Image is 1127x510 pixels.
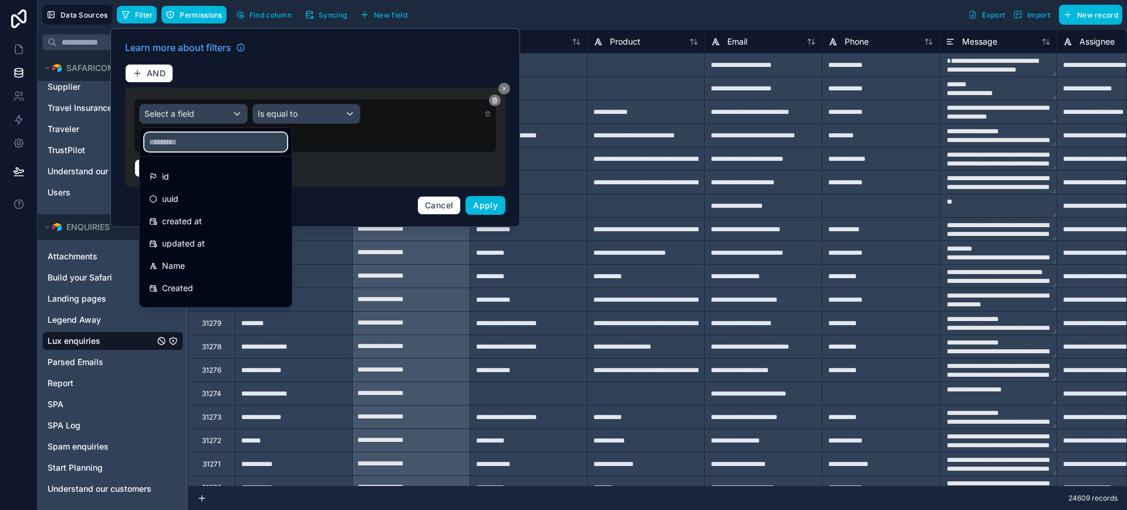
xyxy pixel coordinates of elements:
[42,395,183,414] div: SPA
[42,5,112,25] button: Data Sources
[48,441,154,452] a: Spam enquiries
[48,81,80,93] span: Supplier
[48,81,154,93] a: Supplier
[48,166,151,177] span: Understand our customers
[48,272,112,283] span: Build your Safari
[48,251,154,262] a: Attachments
[162,237,205,251] span: updated at
[202,342,221,352] div: 31278
[42,162,183,181] div: Understand our customers
[135,11,153,19] span: Filter
[162,259,185,273] span: Name
[48,462,103,474] span: Start Planning
[48,314,154,326] a: Legend Away
[180,11,222,19] span: Permissions
[727,36,747,48] span: Email
[48,398,63,410] span: SPA
[962,36,997,48] span: Message
[42,60,167,76] button: Airtable LogoSAFARICOM
[356,6,411,23] button: New field
[202,413,221,422] div: 31273
[48,293,106,305] span: Landing pages
[66,221,110,233] span: ENQUIRIES
[610,36,640,48] span: Product
[48,123,79,135] span: Traveler
[48,420,80,431] span: SPA Log
[1079,36,1115,48] span: Assignee
[48,356,154,368] a: Parsed Emails
[374,11,407,19] span: New field
[48,166,154,177] a: Understand our customers
[48,102,134,114] span: Travel Insurance NEW
[202,319,221,328] div: 31279
[202,366,221,375] div: 31276
[48,123,154,135] a: Traveler
[202,389,221,398] div: 31274
[231,6,296,23] button: Find column
[162,214,202,228] span: created at
[48,335,100,347] span: Lux enquiries
[48,483,151,495] span: Understand our customers
[1054,5,1122,25] a: New record
[1077,11,1118,19] span: New record
[48,377,73,389] span: Report
[1009,5,1054,25] button: Import
[48,102,154,114] a: Travel Insurance NEW
[48,398,154,410] a: SPA
[1059,5,1122,25] button: New record
[162,303,181,318] span: Form
[42,120,183,139] div: Traveler
[42,247,183,266] div: Attachments
[42,479,183,498] div: Understand our customers
[52,222,62,232] img: Airtable Logo
[42,416,183,435] div: SPA Log
[982,11,1005,19] span: Export
[301,6,351,23] button: Syncing
[48,272,154,283] a: Build your Safari
[249,11,292,19] span: Find column
[48,251,97,262] span: Attachments
[161,6,231,23] a: Permissions
[162,170,169,184] span: id
[42,183,183,202] div: Users
[48,462,154,474] a: Start Planning
[42,77,183,96] div: Supplier
[48,335,154,347] a: Lux enquiries
[52,63,62,73] img: Airtable Logo
[42,353,183,371] div: Parsed Emails
[48,420,154,431] a: SPA Log
[162,192,178,206] span: uuid
[48,144,85,156] span: TrustPilot
[162,281,193,295] span: Created
[845,36,869,48] span: Phone
[1027,11,1050,19] span: Import
[48,377,154,389] a: Report
[964,5,1009,25] button: Export
[42,268,183,287] div: Build your Safari
[48,441,109,452] span: Spam enquiries
[42,310,183,329] div: Legend Away
[319,11,347,19] span: Syncing
[42,219,167,235] button: Airtable LogoENQUIRIES
[202,436,221,445] div: 31272
[117,6,157,23] button: Filter
[42,332,183,350] div: Lux enquiries
[202,483,222,492] div: 31270
[42,99,183,117] div: Travel Insurance NEW
[301,6,356,23] a: Syncing
[203,460,221,469] div: 31271
[42,289,183,308] div: Landing pages
[42,374,183,393] div: Report
[48,187,154,198] a: Users
[161,6,226,23] button: Permissions
[66,62,115,74] span: SAFARICOM
[48,483,154,495] a: Understand our customers
[42,141,183,160] div: TrustPilot
[60,11,108,19] span: Data Sources
[48,144,154,156] a: TrustPilot
[1068,494,1118,503] span: 24609 records
[48,187,70,198] span: Users
[48,293,154,305] a: Landing pages
[48,314,101,326] span: Legend Away
[42,437,183,456] div: Spam enquiries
